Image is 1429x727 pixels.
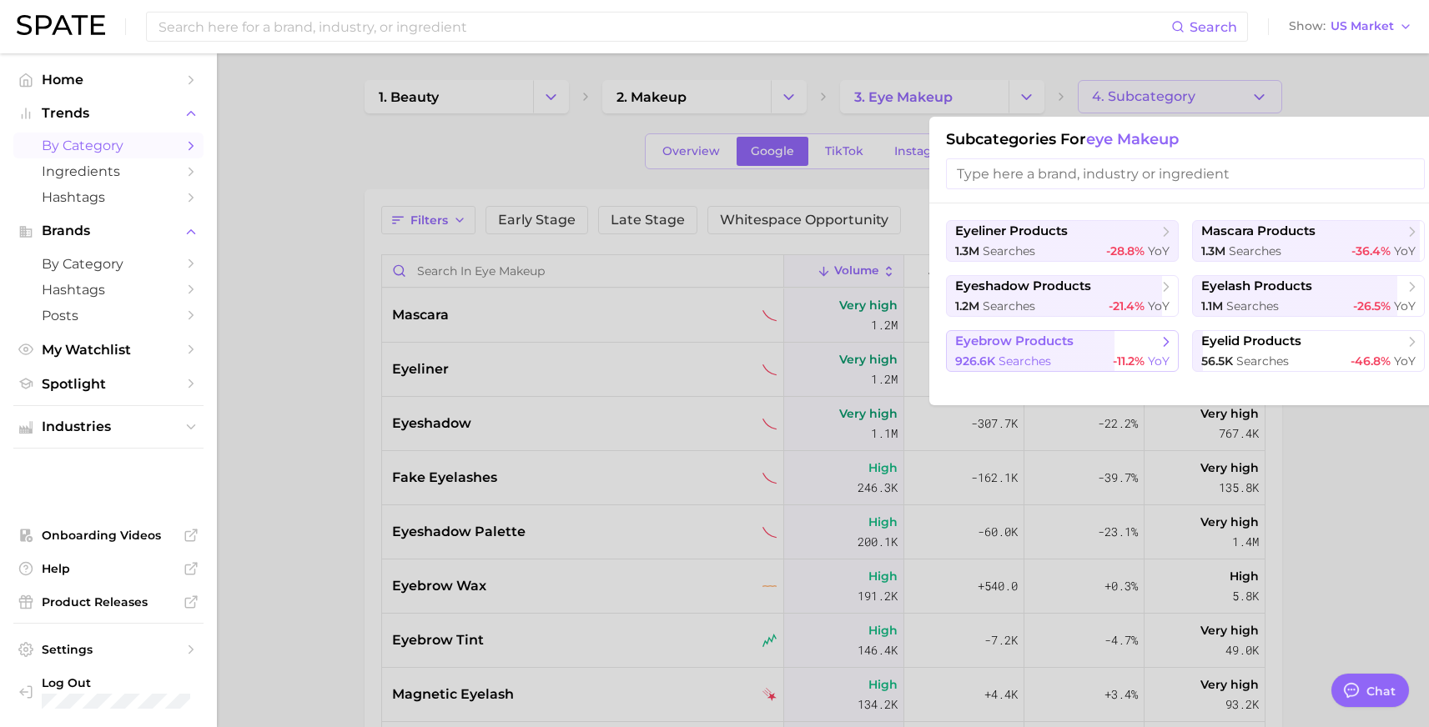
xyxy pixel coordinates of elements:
[13,133,204,158] a: by Category
[1109,298,1145,313] span: -21.4%
[1285,16,1416,38] button: ShowUS Market
[1192,330,1425,372] button: eyelid products56.5k searches-46.8% YoY
[1353,298,1391,313] span: -26.5%
[955,243,979,258] span: 1.3m
[1394,298,1416,313] span: YoY
[13,303,204,328] a: Posts
[13,556,204,581] a: Help
[1192,275,1425,317] button: eyelash products1.1m searches-26.5% YoY
[1201,243,1225,258] span: 1.3m
[157,13,1171,41] input: Search here for a brand, industry, or ingredient
[1148,243,1170,258] span: YoY
[13,101,204,126] button: Trends
[1351,243,1391,258] span: -36.4%
[13,371,204,397] a: Spotlight
[42,376,175,392] span: Spotlight
[42,642,175,657] span: Settings
[955,223,1068,239] span: eyeliner products
[946,220,1179,262] button: eyeliner products1.3m searches-28.8% YoY
[42,528,175,543] span: Onboarding Videos
[42,223,175,238] span: Brands
[13,523,204,548] a: Onboarding Videos
[13,158,204,184] a: Ingredients
[1331,22,1394,31] span: US Market
[1394,243,1416,258] span: YoY
[13,589,204,614] a: Product Releases
[946,330,1179,372] button: eyebrow products926.6k searches-11.2% YoY
[13,251,204,277] a: by Category
[13,218,204,243] button: Brands
[1201,298,1223,313] span: 1.1m
[946,158,1425,189] input: Type here a brand, industry or ingredient
[955,353,995,369] span: 926.6k
[1113,353,1145,369] span: -11.2%
[42,138,175,153] span: by Category
[983,298,1035,313] span: searches
[1192,220,1425,262] button: mascara products1.3m searches-36.4% YoY
[955,298,979,313] span: 1.2m
[42,256,175,272] span: by Category
[1148,298,1170,313] span: YoY
[42,282,175,298] span: Hashtags
[13,337,204,363] a: My Watchlist
[42,675,209,690] span: Log Out
[1148,353,1170,369] span: YoY
[946,275,1179,317] button: eyeshadow products1.2m searches-21.4% YoY
[1106,243,1145,258] span: -28.8%
[17,15,105,35] img: SPATE
[955,333,1074,349] span: eyebrow products
[1086,130,1179,148] span: eye makeup
[13,184,204,210] a: Hashtags
[42,72,175,88] span: Home
[42,561,175,576] span: Help
[999,353,1051,369] span: searches
[1394,353,1416,369] span: YoY
[42,594,175,609] span: Product Releases
[42,163,175,179] span: Ingredients
[1201,223,1316,239] span: mascara products
[42,189,175,205] span: Hashtags
[13,670,204,714] a: Log out. Currently logged in with e-mail rachel.bronstein@loreal.com.
[42,106,175,121] span: Trends
[13,414,204,439] button: Industries
[1201,278,1312,294] span: eyelash products
[946,130,1425,148] h1: Subcategories for
[1190,19,1237,35] span: Search
[1226,298,1279,313] span: searches
[13,637,204,662] a: Settings
[1236,353,1289,369] span: searches
[955,278,1091,294] span: eyeshadow products
[983,243,1035,258] span: searches
[1351,353,1391,369] span: -46.8%
[1201,333,1301,349] span: eyelid products
[1201,353,1233,369] span: 56.5k
[42,308,175,323] span: Posts
[13,67,204,93] a: Home
[42,342,175,358] span: My Watchlist
[1229,243,1281,258] span: searches
[42,419,175,434] span: Industries
[1289,22,1326,31] span: Show
[13,277,204,303] a: Hashtags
